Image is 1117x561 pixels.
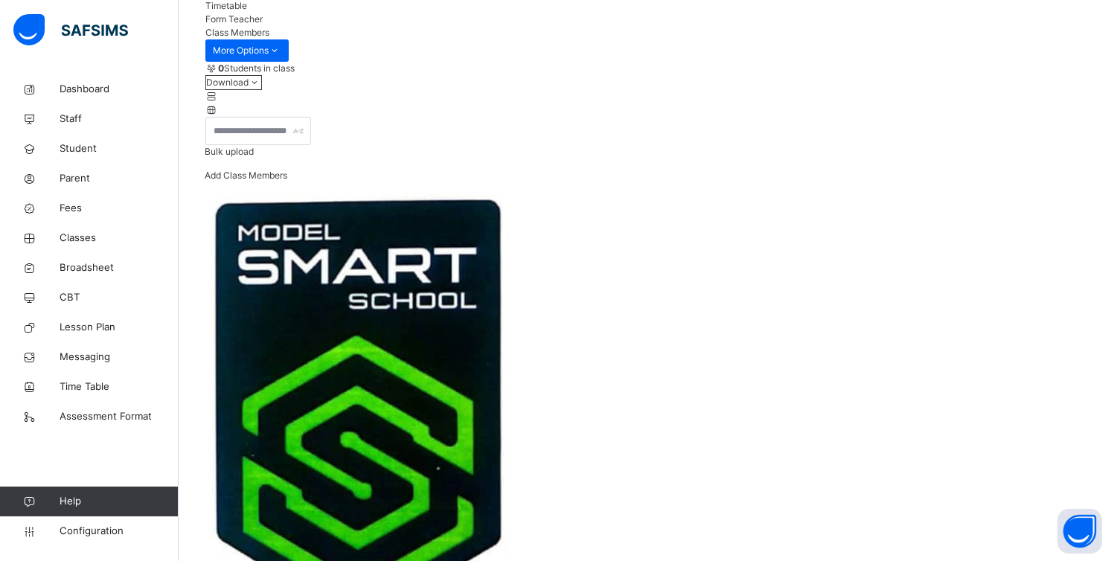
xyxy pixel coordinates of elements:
[60,231,179,246] span: Classes
[213,44,281,57] span: More Options
[60,141,179,156] span: Student
[60,82,179,97] span: Dashboard
[13,14,128,45] img: safsims
[60,524,178,539] span: Configuration
[60,112,179,126] span: Staff
[60,494,178,509] span: Help
[1057,509,1102,554] button: Open asap
[60,260,179,275] span: Broadsheet
[60,171,179,186] span: Parent
[60,379,179,394] span: Time Table
[60,320,179,335] span: Lesson Plan
[205,170,287,181] span: Add Class Members
[60,201,179,216] span: Fees
[60,350,179,365] span: Messaging
[60,290,179,305] span: CBT
[205,146,254,157] span: Bulk upload
[60,409,179,424] span: Assessment Format
[218,62,224,74] b: 0
[205,13,263,25] span: Form Teacher
[205,27,269,38] span: Class Members
[218,62,295,75] span: Students in class
[206,77,249,88] span: Download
